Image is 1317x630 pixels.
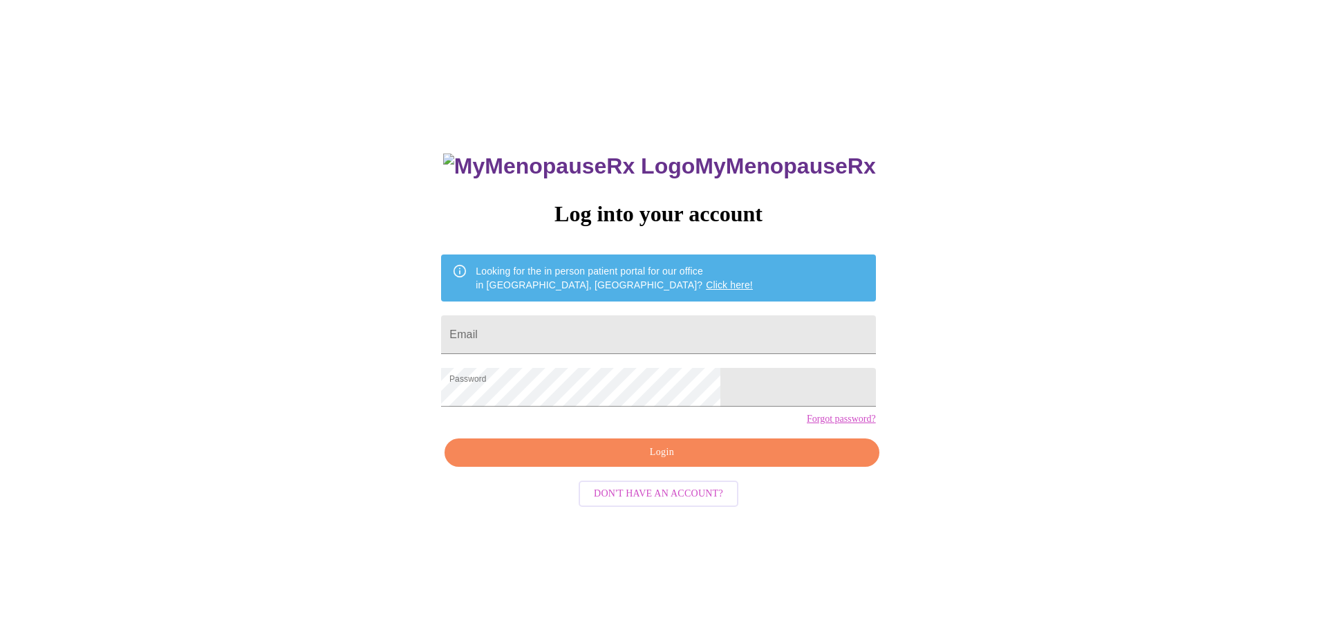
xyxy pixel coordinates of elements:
img: MyMenopauseRx Logo [443,154,695,179]
span: Don't have an account? [594,485,723,503]
button: Don't have an account? [579,481,738,508]
span: Login [460,444,863,461]
a: Don't have an account? [575,487,742,499]
div: Looking for the in person patient portal for our office in [GEOGRAPHIC_DATA], [GEOGRAPHIC_DATA]? [476,259,753,297]
a: Forgot password? [807,414,876,425]
h3: Log into your account [441,201,875,227]
h3: MyMenopauseRx [443,154,876,179]
button: Login [445,438,879,467]
a: Click here! [706,279,753,290]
